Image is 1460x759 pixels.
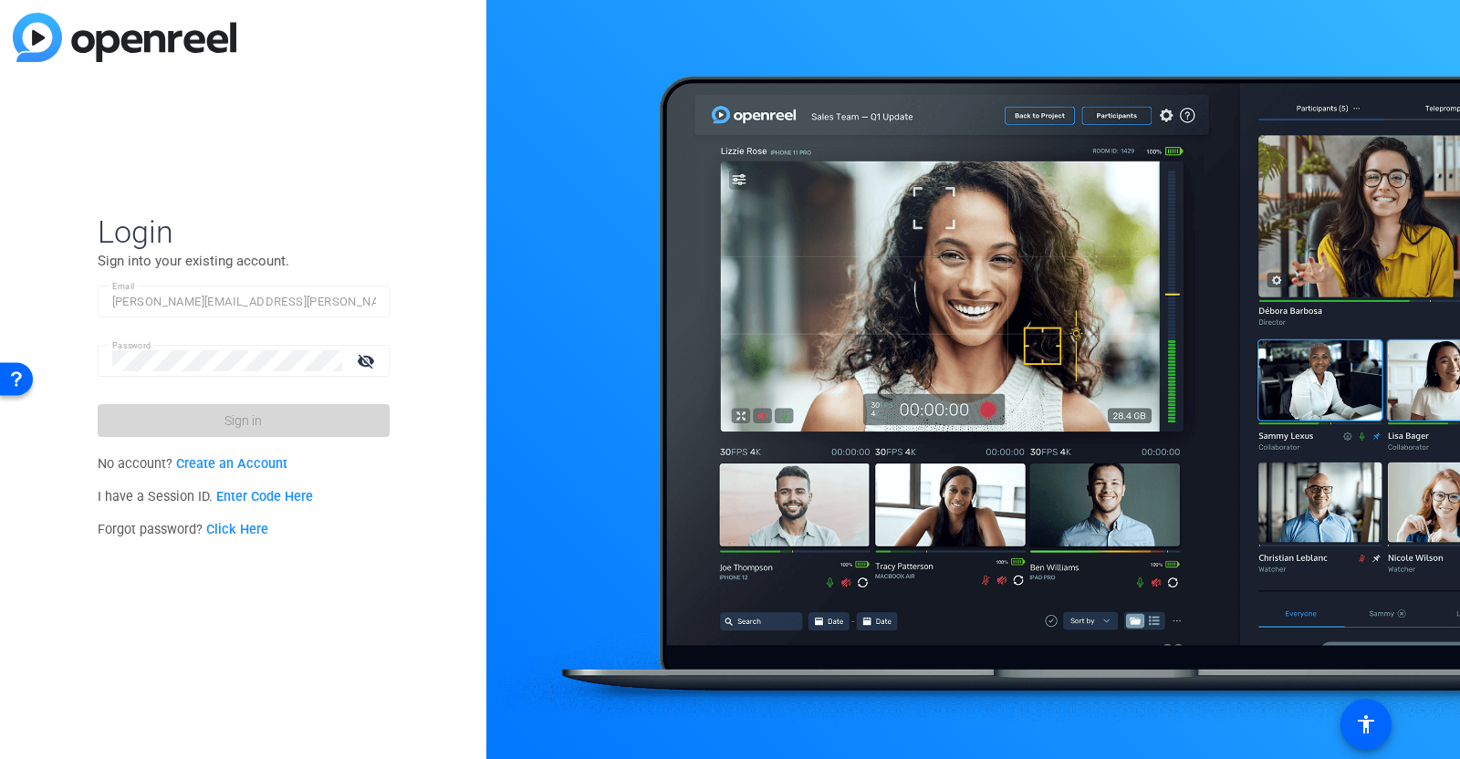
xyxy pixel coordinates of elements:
span: Login [98,213,390,251]
input: Enter Email Address [112,291,375,313]
mat-label: Email [112,281,135,291]
img: blue-gradient.svg [13,13,236,62]
span: Forgot password? [98,522,269,537]
a: Create an Account [176,456,287,472]
span: No account? [98,456,288,472]
span: I have a Session ID. [98,489,314,504]
mat-label: Password [112,340,151,350]
mat-icon: accessibility [1355,713,1377,735]
a: Click Here [206,522,268,537]
mat-icon: visibility_off [346,348,390,374]
a: Enter Code Here [216,489,313,504]
p: Sign into your existing account. [98,251,390,271]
